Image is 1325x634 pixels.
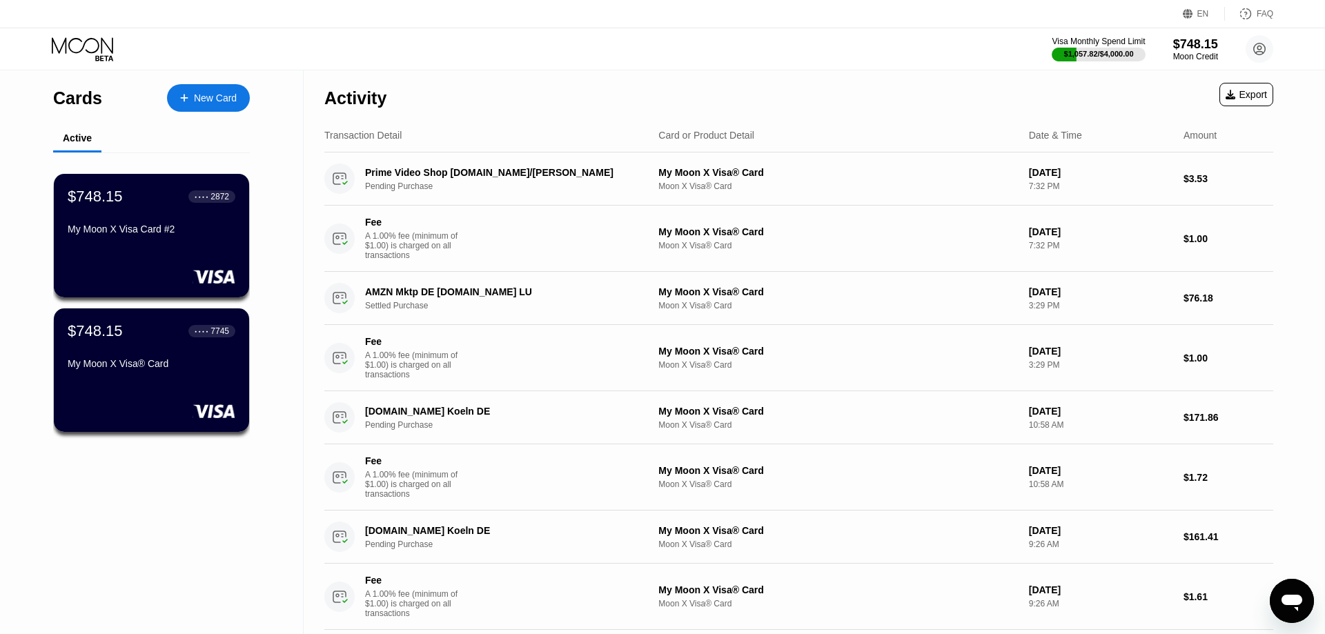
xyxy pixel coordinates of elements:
[324,564,1273,630] div: FeeA 1.00% fee (minimum of $1.00) is charged on all transactionsMy Moon X Visa® CardMoon X Visa® ...
[365,217,462,228] div: Fee
[1029,181,1172,191] div: 7:32 PM
[365,231,469,260] div: A 1.00% fee (minimum of $1.00) is charged on all transactions
[658,406,1017,417] div: My Moon X Visa® Card
[324,272,1273,325] div: AMZN Mktp DE [DOMAIN_NAME] LUSettled PurchaseMy Moon X Visa® CardMoon X Visa® Card[DATE]3:29 PM$7...
[1184,293,1273,304] div: $76.18
[1225,7,1273,21] div: FAQ
[1029,599,1172,608] div: 9:26 AM
[658,539,1017,549] div: Moon X Visa® Card
[68,224,235,235] div: My Moon X Visa Card #2
[324,152,1273,206] div: Prime Video Shop [DOMAIN_NAME]/[PERSON_NAME]Pending PurchaseMy Moon X Visa® CardMoon X Visa® Card...
[1029,539,1172,549] div: 9:26 AM
[1029,286,1172,297] div: [DATE]
[658,599,1017,608] div: Moon X Visa® Card
[365,350,469,379] div: A 1.00% fee (minimum of $1.00) is charged on all transactions
[324,325,1273,391] div: FeeA 1.00% fee (minimum of $1.00) is charged on all transactionsMy Moon X Visa® CardMoon X Visa® ...
[324,88,386,108] div: Activity
[658,346,1017,357] div: My Moon X Visa® Card
[195,329,208,333] div: ● ● ● ●
[1029,584,1172,595] div: [DATE]
[1029,406,1172,417] div: [DATE]
[1257,9,1273,19] div: FAQ
[365,406,636,417] div: [DOMAIN_NAME] Koeln DE
[1052,37,1145,61] div: Visa Monthly Spend Limit$1,057.82/$4,000.00
[54,174,249,297] div: $748.15● ● ● ●2872My Moon X Visa Card #2
[365,286,636,297] div: AMZN Mktp DE [DOMAIN_NAME] LU
[658,167,1017,178] div: My Moon X Visa® Card
[63,132,92,143] div: Active
[658,301,1017,310] div: Moon X Visa® Card
[658,241,1017,250] div: Moon X Visa® Card
[1184,173,1273,184] div: $3.53
[1226,89,1267,100] div: Export
[365,336,462,347] div: Fee
[1173,37,1218,61] div: $748.15Moon Credit
[1183,7,1225,21] div: EN
[1270,579,1314,623] iframe: Schaltfläche zum Öffnen des Messaging-Fensters
[1029,346,1172,357] div: [DATE]
[365,470,469,499] div: A 1.00% fee (minimum of $1.00) is charged on all transactions
[365,589,469,618] div: A 1.00% fee (minimum of $1.00) is charged on all transactions
[167,84,250,112] div: New Card
[194,92,237,104] div: New Card
[324,444,1273,511] div: FeeA 1.00% fee (minimum of $1.00) is charged on all transactionsMy Moon X Visa® CardMoon X Visa® ...
[1173,52,1218,61] div: Moon Credit
[1184,531,1273,542] div: $161.41
[68,358,235,369] div: My Moon X Visa® Card
[1052,37,1145,46] div: Visa Monthly Spend Limit
[1029,420,1172,430] div: 10:58 AM
[1184,130,1217,141] div: Amount
[53,88,102,108] div: Cards
[1029,130,1082,141] div: Date & Time
[365,575,462,586] div: Fee
[365,181,656,191] div: Pending Purchase
[658,130,754,141] div: Card or Product Detail
[658,226,1017,237] div: My Moon X Visa® Card
[1029,465,1172,476] div: [DATE]
[1173,37,1218,52] div: $748.15
[1029,301,1172,310] div: 3:29 PM
[1029,525,1172,536] div: [DATE]
[68,188,123,206] div: $748.15
[1184,233,1273,244] div: $1.00
[1197,9,1209,19] div: EN
[210,192,229,201] div: 2872
[1184,591,1273,602] div: $1.61
[658,479,1017,489] div: Moon X Visa® Card
[365,301,656,310] div: Settled Purchase
[658,286,1017,297] div: My Moon X Visa® Card
[324,130,402,141] div: Transaction Detail
[365,455,462,466] div: Fee
[1029,226,1172,237] div: [DATE]
[658,584,1017,595] div: My Moon X Visa® Card
[1184,472,1273,483] div: $1.72
[658,181,1017,191] div: Moon X Visa® Card
[658,420,1017,430] div: Moon X Visa® Card
[658,525,1017,536] div: My Moon X Visa® Card
[365,167,636,178] div: Prime Video Shop [DOMAIN_NAME]/[PERSON_NAME]
[365,420,656,430] div: Pending Purchase
[1029,167,1172,178] div: [DATE]
[1029,360,1172,370] div: 3:29 PM
[1184,412,1273,423] div: $171.86
[1219,83,1273,106] div: Export
[324,206,1273,272] div: FeeA 1.00% fee (minimum of $1.00) is charged on all transactionsMy Moon X Visa® CardMoon X Visa® ...
[1184,353,1273,364] div: $1.00
[68,322,123,340] div: $748.15
[324,391,1273,444] div: [DOMAIN_NAME] Koeln DEPending PurchaseMy Moon X Visa® CardMoon X Visa® Card[DATE]10:58 AM$171.86
[195,195,208,199] div: ● ● ● ●
[1029,479,1172,489] div: 10:58 AM
[365,525,636,536] div: [DOMAIN_NAME] Koeln DE
[210,326,229,336] div: 7745
[54,308,249,432] div: $748.15● ● ● ●7745My Moon X Visa® Card
[658,360,1017,370] div: Moon X Visa® Card
[1064,50,1134,58] div: $1,057.82 / $4,000.00
[658,465,1017,476] div: My Moon X Visa® Card
[324,511,1273,564] div: [DOMAIN_NAME] Koeln DEPending PurchaseMy Moon X Visa® CardMoon X Visa® Card[DATE]9:26 AM$161.41
[365,539,656,549] div: Pending Purchase
[1029,241,1172,250] div: 7:32 PM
